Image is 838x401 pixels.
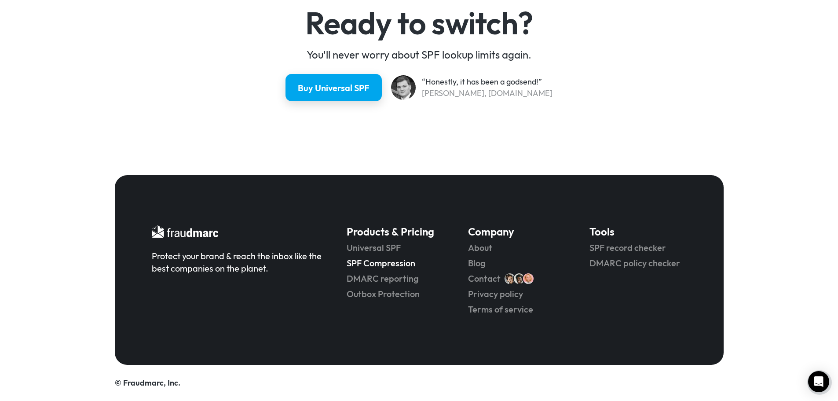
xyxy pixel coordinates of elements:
div: “Honestly, it has been a godsend!” [422,76,553,88]
div: Protect your brand & reach the inbox like the best companies on the planet. [152,250,322,275]
a: About [468,242,565,254]
div: [PERSON_NAME], [DOMAIN_NAME] [422,88,553,99]
a: DMARC reporting [347,272,443,285]
a: Outbox Protection [347,288,443,300]
div: Open Intercom Messenger [808,371,829,392]
div: Buy Universal SPF [298,82,370,94]
a: © Fraudmarc, Inc. [115,378,180,388]
a: SPF Compression [347,257,443,269]
a: DMARC policy checker [589,257,686,269]
a: Privacy policy [468,288,565,300]
h5: Tools [589,224,686,239]
a: SPF record checker [589,242,686,254]
a: Buy Universal SPF [285,74,382,101]
a: Contact [468,272,501,285]
a: Universal SPF [347,242,443,254]
h5: Company [468,224,565,239]
div: You'll never worry about SPF lookup limits again. [261,48,577,62]
h5: Products & Pricing [347,224,443,239]
h4: Ready to switch? [261,7,577,38]
a: Terms of service [468,303,565,316]
a: Blog [468,257,565,269]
